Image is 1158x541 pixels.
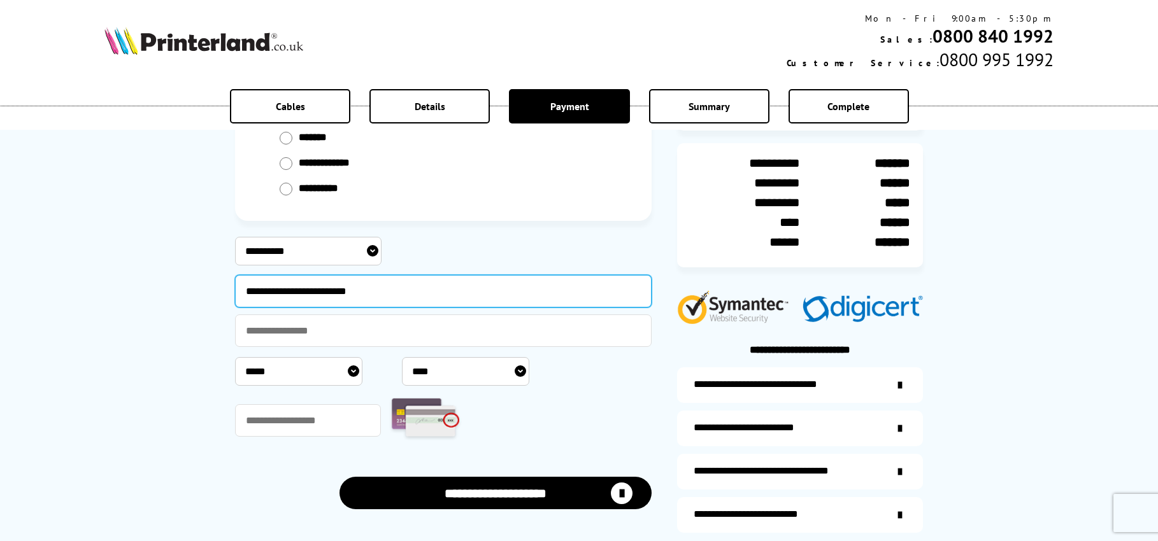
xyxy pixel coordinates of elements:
[940,48,1054,71] span: 0800 995 1992
[677,367,923,403] a: additional-ink
[689,100,730,113] span: Summary
[827,100,869,113] span: Complete
[787,13,1054,24] div: Mon - Fri 9:00am - 5:30pm
[933,24,1054,48] a: 0800 840 1992
[677,497,923,533] a: secure-website
[880,34,933,45] span: Sales:
[787,57,940,69] span: Customer Service:
[276,100,305,113] span: Cables
[550,100,589,113] span: Payment
[677,454,923,489] a: additional-cables
[104,27,303,55] img: Printerland Logo
[677,411,923,446] a: items-arrive
[415,100,445,113] span: Details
